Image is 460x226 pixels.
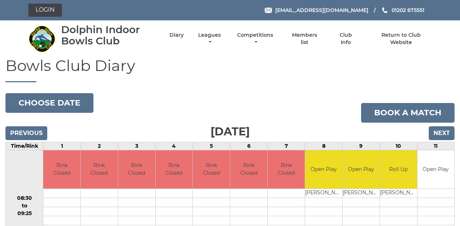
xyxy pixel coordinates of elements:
a: Club Info [334,32,358,46]
td: Rink Closed [81,150,118,189]
td: Open Play [343,150,380,189]
td: [PERSON_NAME] [380,189,417,198]
a: Diary [169,32,184,39]
a: Email [EMAIL_ADDRESS][DOMAIN_NAME] [265,6,368,14]
td: 4 [155,142,193,150]
td: 9 [342,142,380,150]
td: Time/Rink [6,142,43,150]
img: Phone us [382,7,387,13]
a: Book a match [361,103,455,123]
a: Phone us 01202 675551 [381,6,424,14]
img: Email [265,8,272,13]
img: Dolphin Indoor Bowls Club [28,25,56,52]
td: Open Play [305,150,342,189]
td: 3 [118,142,155,150]
a: Members list [288,32,321,46]
td: Rink Closed [193,150,230,189]
td: [PERSON_NAME] [343,189,380,198]
span: [EMAIL_ADDRESS][DOMAIN_NAME] [275,7,368,13]
input: Previous [5,126,47,140]
a: Login [28,4,62,17]
td: 2 [80,142,118,150]
td: 5 [193,142,230,150]
td: 11 [417,142,454,150]
input: Next [429,126,455,140]
button: Choose date [5,93,93,113]
td: 1 [43,142,80,150]
td: 7 [268,142,305,150]
td: Roll Up [380,150,417,189]
a: Leagues [196,32,223,46]
td: 6 [230,142,268,150]
a: Return to Club Website [370,32,432,46]
td: 8 [305,142,343,150]
span: 01202 675551 [392,7,424,13]
td: Rink Closed [156,150,193,189]
td: Open Play [417,150,454,189]
h1: Bowls Club Diary [5,57,455,82]
td: [PERSON_NAME] [305,189,342,198]
a: Competitions [236,32,275,46]
td: Rink Closed [268,150,305,189]
td: Rink Closed [118,150,155,189]
td: 10 [380,142,417,150]
td: Rink Closed [230,150,267,189]
div: Dolphin Indoor Bowls Club [61,24,157,47]
td: Rink Closed [43,150,80,189]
